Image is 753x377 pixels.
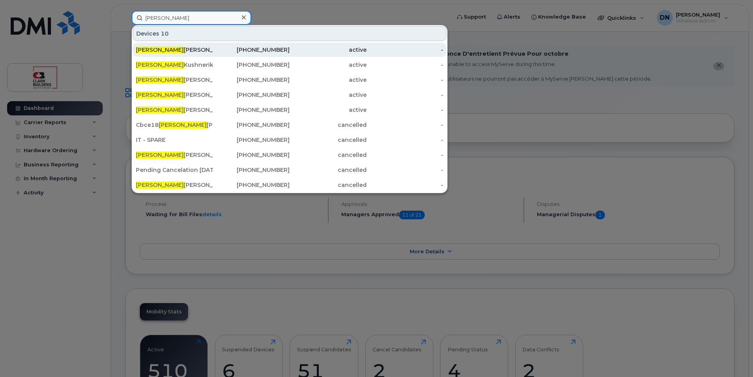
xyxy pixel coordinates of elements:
span: [PERSON_NAME] [136,181,184,188]
span: [PERSON_NAME] [136,106,184,113]
a: [PERSON_NAME][PERSON_NAME][PHONE_NUMBER]cancelled- [133,178,446,192]
div: - [367,166,444,174]
div: IT - SPARE [136,136,213,144]
div: - [367,136,444,144]
div: - [367,46,444,54]
span: 10 [161,30,169,38]
div: [PHONE_NUMBER] [213,106,290,114]
div: [PERSON_NAME] [136,91,213,99]
span: [PERSON_NAME] [136,76,184,83]
span: [PERSON_NAME] [136,61,184,68]
a: [PERSON_NAME][PERSON_NAME][PHONE_NUMBER]active- [133,88,446,102]
span: [PERSON_NAME] [136,91,184,98]
div: Kushnerik [136,61,213,69]
div: [PHONE_NUMBER] [213,61,290,69]
div: cancelled [290,151,367,159]
div: active [290,76,367,84]
div: [PHONE_NUMBER] [213,121,290,129]
div: Cbce18 [PERSON_NAME] [136,121,213,129]
div: - [367,106,444,114]
a: [PERSON_NAME][PERSON_NAME][PHONE_NUMBER]active- [133,103,446,117]
div: [PHONE_NUMBER] [213,136,290,144]
div: [PHONE_NUMBER] [213,76,290,84]
div: cancelled [290,181,367,189]
div: cancelled [290,136,367,144]
div: cancelled [290,166,367,174]
div: - [367,121,444,129]
a: Cbce18[PERSON_NAME][PERSON_NAME][PHONE_NUMBER]cancelled- [133,118,446,132]
a: IT - SPARE[PHONE_NUMBER]cancelled- [133,133,446,147]
div: - [367,151,444,159]
div: [PHONE_NUMBER] [213,46,290,54]
div: - [367,181,444,189]
a: [PERSON_NAME][PERSON_NAME][PHONE_NUMBER]active- [133,43,446,57]
div: [PHONE_NUMBER] [213,151,290,159]
div: active [290,61,367,69]
div: - [367,91,444,99]
a: [PERSON_NAME][PERSON_NAME][PHONE_NUMBER]cancelled- [133,148,446,162]
div: [PERSON_NAME] [136,76,213,84]
div: [PERSON_NAME] [136,46,213,54]
span: [PERSON_NAME] [136,46,184,53]
div: Pending Cancelation [DATE] $216 [PERSON_NAME] [136,166,213,174]
div: [PERSON_NAME] [136,181,213,189]
a: [PERSON_NAME][PERSON_NAME][PHONE_NUMBER]active- [133,73,446,87]
div: [PERSON_NAME] [136,151,213,159]
div: cancelled [290,121,367,129]
div: - [367,76,444,84]
div: [PHONE_NUMBER] [213,181,290,189]
div: - [367,61,444,69]
a: Pending Cancelation [DATE] $216[PERSON_NAME][PHONE_NUMBER]cancelled- [133,163,446,177]
span: [PERSON_NAME] [136,151,184,158]
div: [PERSON_NAME] [136,106,213,114]
div: active [290,106,367,114]
div: [PHONE_NUMBER] [213,91,290,99]
div: Devices [133,26,446,41]
a: [PERSON_NAME]Kushnerik[PHONE_NUMBER]active- [133,58,446,72]
div: [PHONE_NUMBER] [213,166,290,174]
div: active [290,91,367,99]
div: active [290,46,367,54]
iframe: Messenger Launcher [719,343,747,371]
span: [PERSON_NAME] [159,121,207,128]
